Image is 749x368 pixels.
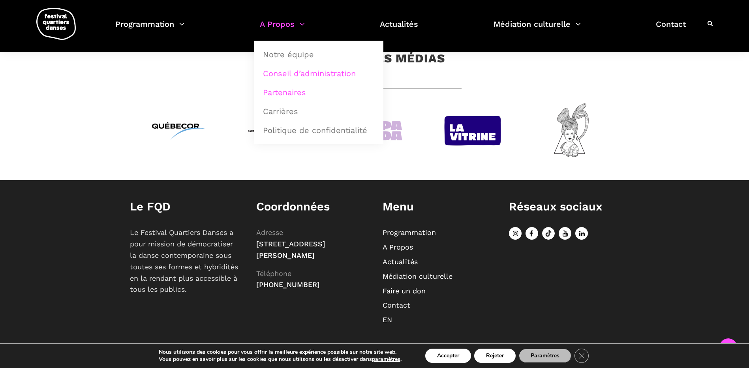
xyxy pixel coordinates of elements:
[383,243,413,251] a: A Propos
[247,101,306,160] img: pqds
[256,200,367,214] h1: Coordonnées
[258,64,379,83] a: Conseil d’administration
[36,8,76,40] img: logo-fqd-med
[258,102,379,120] a: Carrières
[383,228,436,237] a: Programmation
[258,121,379,139] a: Politique de confidentialité
[115,17,184,41] a: Programmation
[256,240,325,259] span: [STREET_ADDRESS][PERSON_NAME]
[159,349,402,356] p: Nous utilisons des cookies pour vous offrir la meilleure expérience possible sur notre site web.
[425,349,471,363] button: Accepter
[509,200,619,214] h1: Réseaux sociaux
[159,356,402,363] p: Vous pouvez en savoir plus sur les cookies que nous utilisons ou les désactiver dans .
[383,301,410,309] a: Contact
[256,228,283,237] span: Adresse
[494,17,581,41] a: Médiation culturelle
[130,227,240,295] p: Le Festival Quartiers Danses a pour mission de démocratiser la danse contemporaine sous toutes se...
[443,101,502,160] img: la vitrine
[130,200,240,214] h1: Le FQD
[256,269,291,278] span: Téléphone
[474,349,516,363] button: Rejeter
[383,315,392,324] a: EN
[256,280,320,289] span: [PHONE_NUMBER]
[258,45,379,64] a: Notre équipe
[519,349,571,363] button: Paramètres
[260,17,305,41] a: A Propos
[383,272,452,280] a: Médiation culturelle
[541,101,600,160] img: Mojo
[258,83,379,101] a: Partenaires
[383,200,493,214] h1: Menu
[372,356,400,363] button: paramètres
[383,287,426,295] a: Faire un don
[383,257,418,266] a: Actualités
[656,17,686,41] a: Contact
[574,349,589,363] button: Close GDPR Cookie Banner
[149,101,208,160] img: québécor
[380,17,418,41] a: Actualités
